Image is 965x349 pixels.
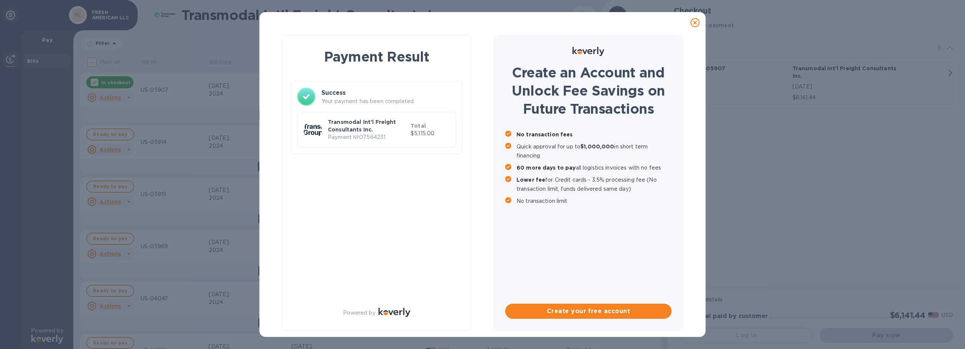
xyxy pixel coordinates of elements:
p: Transmodal Int'l Freight Consultants Inc. [328,118,408,133]
h1: Payment Result [294,47,459,66]
img: Logo [572,47,604,56]
p: for Credit cards - 3.5% processing fee (No transaction limit, funds delivered same day) [517,175,672,193]
img: Logo [379,308,410,317]
p: Payment № 07564231 [328,133,408,141]
span: Create your free account [511,307,666,316]
b: Total [411,123,426,129]
p: $5,115.00 [411,130,450,137]
p: Powered by [343,309,375,317]
p: No transaction limit [517,196,672,205]
p: Your payment has been completed. [321,97,456,105]
p: all logistics invoices with no fees [517,163,672,172]
b: $1,000,000 [580,144,614,150]
b: Lower fee [517,177,545,183]
h1: Create an Account and Unlock Fee Savings on Future Transactions [505,63,672,118]
b: 60 more days to pay [517,165,576,171]
h3: Success [321,88,456,97]
b: No transaction fees [517,131,573,137]
p: Quick approval for up to in short term financing [517,142,672,160]
button: Create your free account [505,304,672,319]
